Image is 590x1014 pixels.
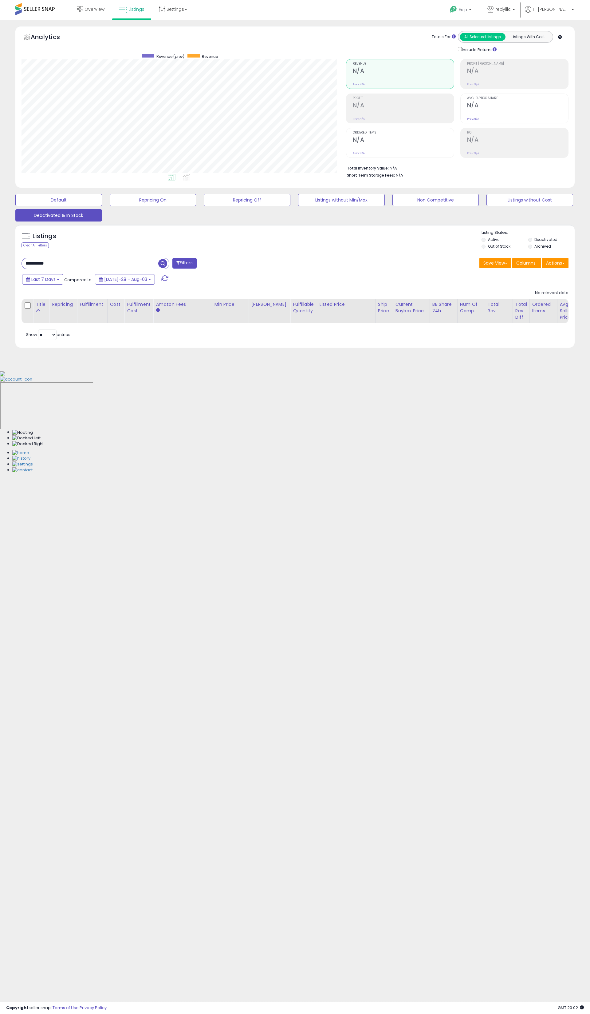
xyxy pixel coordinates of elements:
[486,194,573,206] button: Listings without Cost
[353,67,454,76] h2: N/A
[80,301,104,308] div: Fulfillment
[95,274,155,285] button: [DATE]-28 - Aug-03
[12,467,33,473] img: Contact
[64,277,92,283] span: Compared to:
[495,6,511,12] span: redylllc
[453,46,504,53] div: Include Returns
[12,430,33,436] img: Floating
[214,301,246,308] div: Min Price
[22,274,63,285] button: Last 7 Days
[353,62,454,66] span: Revenue
[26,332,70,337] span: Show: entries
[52,301,74,308] div: Repricing
[156,308,159,313] small: Amazon Fees.
[467,67,568,76] h2: N/A
[432,34,456,40] div: Totals For
[33,232,56,241] h5: Listings
[467,136,568,145] h2: N/A
[482,230,574,236] p: Listing States:
[467,82,479,86] small: Prev: N/A
[85,6,104,12] span: Overview
[347,166,389,171] b: Total Inventory Value:
[204,194,290,206] button: Repricing Off
[22,242,49,248] div: Clear All Filters
[251,301,288,308] div: [PERSON_NAME]
[525,6,574,20] a: Hi [PERSON_NAME]
[353,97,454,100] span: Profit
[467,131,568,134] span: ROI
[353,102,454,110] h2: N/A
[460,33,505,41] button: All Selected Listings
[395,301,427,314] div: Current Buybox Price
[467,151,479,155] small: Prev: N/A
[467,102,568,110] h2: N/A
[450,6,457,13] i: Get Help
[467,117,479,121] small: Prev: N/A
[467,62,568,66] span: Profit [PERSON_NAME]
[172,258,196,269] button: Filters
[479,258,511,268] button: Save View
[293,301,314,314] div: Fulfillable Quantity
[127,301,151,314] div: Fulfillment Cost
[533,6,570,12] span: Hi [PERSON_NAME]
[347,173,395,178] b: Short Term Storage Fees:
[392,194,479,206] button: Non Competitive
[110,194,196,206] button: Repricing On
[15,209,102,222] button: Deactivated & In Stock
[320,301,373,308] div: Listed Price
[353,131,454,134] span: Ordered Items
[298,194,385,206] button: Listings without Min/Max
[202,54,218,59] span: Revenue
[532,301,555,314] div: Ordered Items
[534,237,557,242] label: Deactivated
[156,54,184,59] span: Revenue (prev)
[488,244,510,249] label: Out of Stock
[542,258,568,268] button: Actions
[347,164,564,171] li: N/A
[12,456,30,461] img: History
[31,33,72,43] h5: Analytics
[378,301,390,314] div: Ship Price
[459,7,467,12] span: Help
[12,461,33,467] img: Settings
[488,301,510,314] div: Total Rev.
[560,301,582,321] div: Avg Selling Price
[467,97,568,100] span: Avg. Buybox Share
[104,276,147,282] span: [DATE]-28 - Aug-03
[12,435,41,441] img: Docked Left
[15,194,102,206] button: Default
[516,260,536,266] span: Columns
[460,301,482,314] div: Num of Comp.
[36,301,47,308] div: Title
[128,6,144,12] span: Listings
[396,172,403,178] span: N/A
[12,441,44,447] img: Docked Right
[515,301,527,321] div: Total Rev. Diff.
[12,450,29,456] img: Home
[505,33,551,41] button: Listings With Cost
[31,276,56,282] span: Last 7 Days
[353,136,454,145] h2: N/A
[512,258,541,268] button: Columns
[156,301,209,308] div: Amazon Fees
[488,237,499,242] label: Active
[432,301,455,314] div: BB Share 24h.
[353,82,365,86] small: Prev: N/A
[353,151,365,155] small: Prev: N/A
[534,244,551,249] label: Archived
[445,1,478,20] a: Help
[535,290,568,296] div: No relevant data
[353,117,365,121] small: Prev: N/A
[110,301,122,308] div: Cost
